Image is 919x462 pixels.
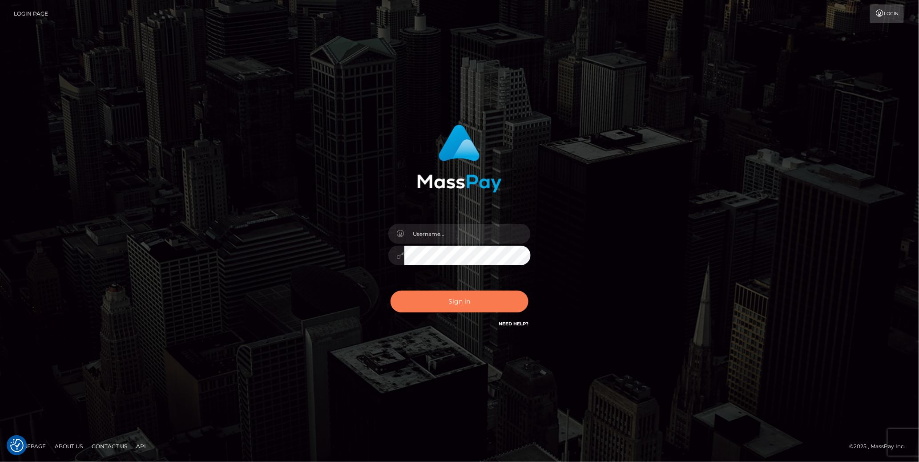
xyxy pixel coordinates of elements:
[10,439,24,452] img: Revisit consent button
[10,439,49,453] a: Homepage
[391,291,528,312] button: Sign in
[51,439,86,453] a: About Us
[133,439,149,453] a: API
[10,439,24,452] button: Consent Preferences
[88,439,131,453] a: Contact Us
[870,4,904,23] a: Login
[417,125,502,193] img: MassPay Login
[404,224,531,244] input: Username...
[850,442,912,451] div: © 2025 , MassPay Inc.
[14,4,48,23] a: Login Page
[499,321,528,327] a: Need Help?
